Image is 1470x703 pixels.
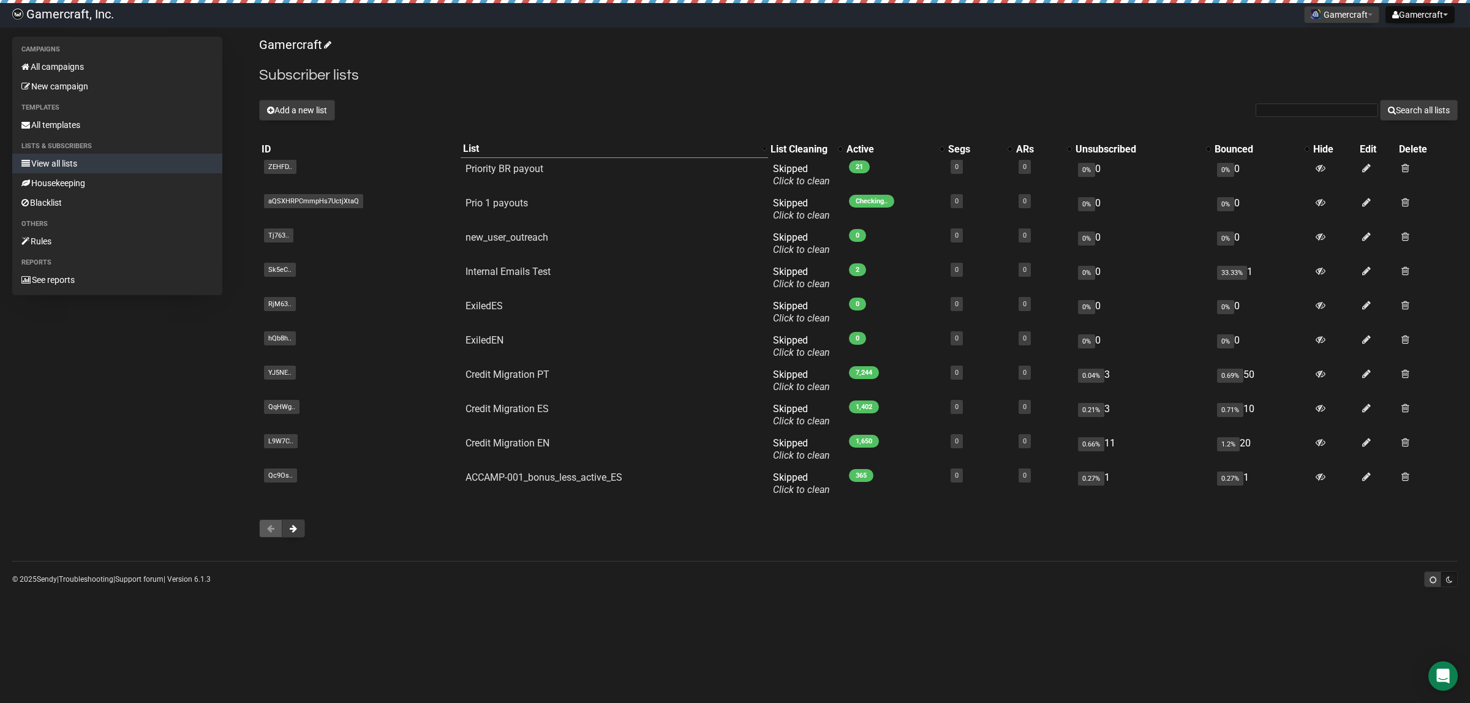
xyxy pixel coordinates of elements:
a: Rules [12,231,222,251]
a: Click to clean [773,278,830,290]
span: 0.71% [1217,403,1243,417]
td: 0 [1073,261,1212,295]
a: Prio 1 payouts [466,197,528,209]
a: Click to clean [773,347,830,358]
div: ARs [1016,143,1061,156]
td: 0 [1212,158,1311,192]
a: Click to clean [773,209,830,221]
a: Sendy [37,575,57,584]
td: 10 [1212,398,1311,432]
a: 0 [955,231,959,239]
div: Open Intercom Messenger [1428,661,1458,691]
div: Active [846,143,933,156]
a: 0 [1023,197,1027,205]
a: 0 [955,472,959,479]
span: 0 [849,332,866,345]
td: 0 [1073,295,1212,329]
span: Skipped [773,197,830,221]
a: 0 [955,403,959,411]
span: 33.33% [1217,266,1247,280]
span: 0.69% [1217,369,1243,383]
td: 0 [1212,295,1311,329]
li: Templates [12,100,222,115]
a: Click to clean [773,381,830,393]
span: 0% [1217,231,1234,246]
a: Internal Emails Test [466,266,551,277]
span: 1,650 [849,435,879,448]
span: 0% [1217,163,1234,177]
span: Skipped [773,437,830,461]
a: All campaigns [12,57,222,77]
th: ID: No sort applied, sorting is disabled [259,140,460,158]
a: Credit Migration PT [466,369,549,380]
span: 0 [849,229,866,242]
span: Sk5eC.. [264,263,296,277]
td: 0 [1073,329,1212,364]
span: Skipped [773,163,830,187]
td: 1 [1073,467,1212,501]
a: Credit Migration ES [466,403,549,415]
a: ExiledES [466,300,503,312]
span: 0% [1217,334,1234,348]
a: 0 [1023,163,1027,171]
div: List Cleaning [771,143,832,156]
span: 0.66% [1078,437,1104,451]
p: © 2025 | | | Version 6.1.3 [12,573,211,586]
a: 0 [1023,231,1027,239]
a: 0 [955,334,959,342]
span: Skipped [773,334,830,358]
span: 2 [849,263,866,276]
td: 3 [1073,398,1212,432]
a: Click to clean [773,175,830,187]
a: 0 [955,369,959,377]
div: Hide [1313,143,1355,156]
button: Gamercraft [1304,6,1379,23]
a: 0 [955,266,959,274]
a: Support forum [115,575,164,584]
span: 0 [849,298,866,310]
span: 0% [1217,197,1234,211]
a: 0 [1023,437,1027,445]
span: 0.21% [1078,403,1104,417]
span: 0% [1078,197,1095,211]
a: ACCAMP-001_bonus_less_active_ES [466,472,622,483]
a: Click to clean [773,312,830,324]
div: Delete [1399,143,1455,156]
span: 0.04% [1078,369,1104,383]
th: ARs: No sort applied, activate to apply an ascending sort [1014,140,1074,158]
a: new_user_outreach [466,231,548,243]
span: Skipped [773,403,830,427]
span: 0% [1078,300,1095,314]
li: Reports [12,255,222,270]
span: Skipped [773,369,830,393]
span: 365 [849,469,873,482]
th: Unsubscribed: No sort applied, activate to apply an ascending sort [1073,140,1212,158]
th: Segs: No sort applied, activate to apply an ascending sort [946,140,1014,158]
div: Bounced [1215,143,1298,156]
a: See reports [12,270,222,290]
th: List Cleaning: No sort applied, activate to apply an ascending sort [768,140,844,158]
a: 0 [1023,266,1027,274]
div: Segs [948,143,1001,156]
td: 20 [1212,432,1311,467]
a: Priority BR payout [466,163,543,175]
th: Bounced: No sort applied, activate to apply an ascending sort [1212,140,1311,158]
a: Click to clean [773,484,830,495]
span: 0.27% [1078,472,1104,486]
button: Search all lists [1380,100,1458,121]
a: All templates [12,115,222,135]
button: Add a new list [259,100,335,121]
a: 0 [1023,334,1027,342]
span: 0% [1078,334,1095,348]
a: 0 [1023,369,1027,377]
div: ID [262,143,458,156]
span: YJ5NE.. [264,366,296,380]
a: 0 [955,300,959,308]
div: List [463,143,756,155]
a: New campaign [12,77,222,96]
span: 0% [1078,266,1095,280]
td: 0 [1212,227,1311,261]
img: 1.png [1311,9,1321,19]
span: QqHWg.. [264,400,300,414]
button: Gamercraft [1385,6,1455,23]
